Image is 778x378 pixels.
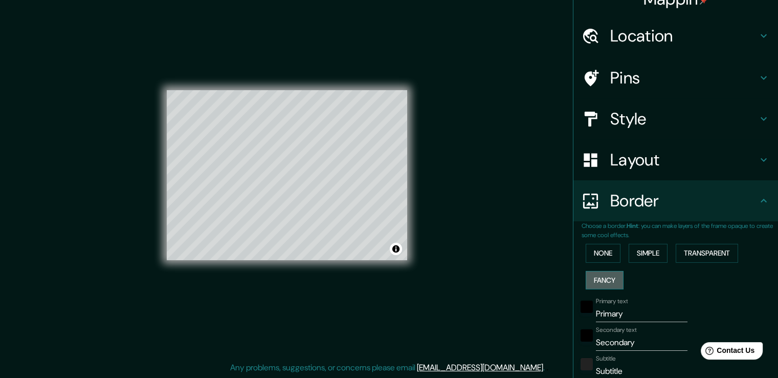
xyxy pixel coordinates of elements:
h4: Pins [610,68,758,88]
button: Transparent [676,244,738,263]
label: Secondary text [596,326,637,334]
h4: Layout [610,150,758,170]
label: Primary text [596,297,628,306]
button: Toggle attribution [390,243,402,255]
div: Style [573,98,778,139]
iframe: Help widget launcher [687,338,767,367]
div: Pins [573,57,778,98]
button: black [581,301,593,313]
h4: Style [610,109,758,129]
div: Location [573,15,778,56]
p: Any problems, suggestions, or concerns please email . [230,362,545,374]
div: . [545,362,546,374]
a: [EMAIL_ADDRESS][DOMAIN_NAME] [417,362,543,373]
div: . [546,362,548,374]
button: None [586,244,620,263]
button: color-222222 [581,358,593,370]
b: Hint [627,222,638,230]
button: Simple [629,244,668,263]
h4: Location [610,26,758,46]
div: Border [573,180,778,221]
div: Layout [573,139,778,180]
h4: Border [610,191,758,211]
button: Fancy [586,271,624,290]
button: black [581,329,593,342]
label: Subtitle [596,354,616,363]
p: Choose a border. : you can make layers of the frame opaque to create some cool effects. [582,221,778,240]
